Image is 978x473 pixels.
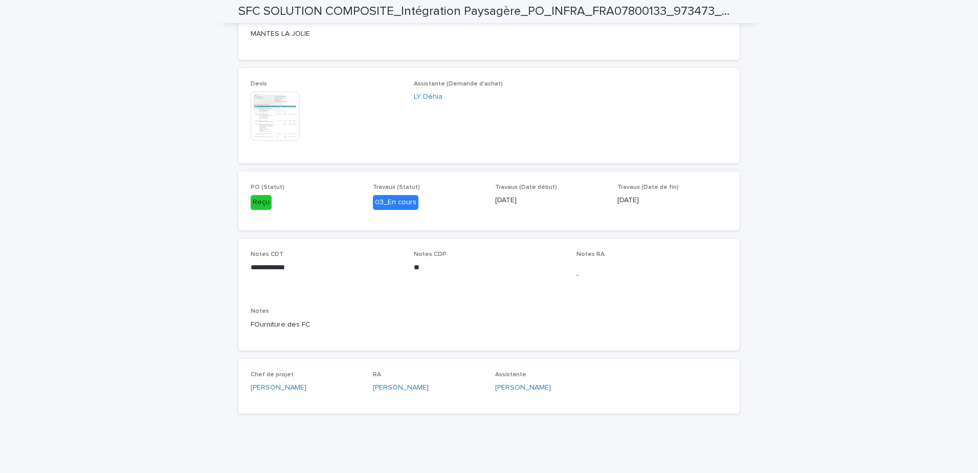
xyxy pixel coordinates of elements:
span: RA [373,372,381,378]
a: [PERSON_NAME] [373,382,429,393]
span: Assistante [495,372,526,378]
span: Travaux (Date de fin) [617,184,679,190]
span: Travaux (Statut) [373,184,420,190]
a: LY Déhia [414,92,442,102]
p: FOurniture des FC [251,319,727,330]
div: Reçu [251,195,272,210]
span: Notes RA [576,251,605,257]
span: Notes [251,308,269,314]
p: MANTES LA JOLIE [251,29,402,39]
div: 03_En cours [373,195,418,210]
span: Notes CDP [414,251,447,257]
p: [DATE] [495,195,605,206]
span: PO (Statut) [251,184,284,190]
span: Chef de projet [251,372,294,378]
span: Devis [251,81,267,87]
span: Notes CDT [251,251,283,257]
p: - [576,270,727,281]
p: [DATE] [617,195,727,206]
h2: SFC SOLUTION COMPOSITE_Intégration Paysagère_PO_INFRA_FRA07800133_973473_29228.8_29229.48 [238,4,736,19]
span: Assistante (Demande d'achat) [414,81,503,87]
span: Travaux (Date début) [495,184,557,190]
a: [PERSON_NAME] [495,382,551,393]
a: [PERSON_NAME] [251,382,306,393]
